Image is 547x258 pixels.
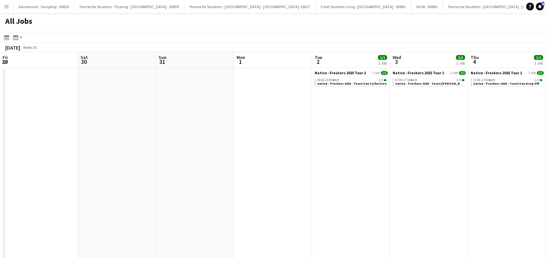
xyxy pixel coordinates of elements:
[333,78,339,82] span: BST
[80,58,88,65] span: 30
[471,70,544,87] div: Native - Freshers 2025 Tour 11 Job1/112:00-17:00BST1/1native - Freshers 2025 - Tour1 Van Drop Off
[395,81,467,86] span: native - Freshers 2025 - Tour1 Heriot Watt
[315,70,366,75] span: Native - Freshers 2025 Tour 1
[534,55,543,60] span: 1/1
[317,81,386,86] span: native - Freshers 2025 - Tour1 Van Collection
[457,79,461,82] span: 3/3
[535,79,539,82] span: 1/1
[314,58,322,65] span: 2
[393,54,401,60] span: Wed
[378,61,387,65] div: 1 Job
[392,58,401,65] span: 3
[317,78,386,85] a: 08:00-23:00BST1/1native - Freshers 2025 - Tour1 Van Collection
[13,0,74,13] button: Adventuros - Sampling - 00824
[393,70,444,75] span: Native - Freshers 2025 Tour 1
[537,71,544,75] span: 1/1
[372,71,380,75] span: 1 Job
[5,44,20,51] div: [DATE]
[184,0,316,13] button: Homes for Students - [GEOGRAPHIC_DATA] - [GEOGRAPHIC_DATA]-16627
[540,79,542,81] span: 1/1
[159,54,166,60] span: Sun
[473,78,542,85] a: 12:00-17:00BST1/1native - Freshers 2025 - Tour1 Van Drop Off
[536,3,544,10] a: 8
[2,58,8,65] span: 29
[379,79,383,82] span: 1/1
[534,61,543,65] div: 1 Job
[395,78,464,85] a: 07:30-17:30BST3/3native - Freshers 2025 - Tour1 [PERSON_NAME]
[381,71,388,75] span: 1/1
[315,70,388,87] div: Native - Freshers 2025 Tour 11 Job1/108:00-23:00BST1/1native - Freshers 2025 - Tour1 Van Collection
[456,61,465,65] div: 1 Job
[236,58,245,65] span: 1
[393,70,466,75] a: Native - Freshers 2025 Tour 11 Job3/3
[489,78,495,82] span: BST
[459,71,466,75] span: 3/3
[237,54,245,60] span: Mon
[315,54,322,60] span: Tue
[3,54,8,60] span: Fri
[317,79,339,82] span: 08:00-23:00
[81,54,88,60] span: Sat
[378,55,387,60] span: 1/1
[316,0,411,13] button: Fresh Student Living - [GEOGRAPHIC_DATA] - 00863
[395,79,417,82] span: 07:30-17:30
[471,70,522,75] span: Native - Freshers 2025 Tour 1
[456,55,465,60] span: 3/3
[315,70,388,75] a: Native - Freshers 2025 Tour 11 Job1/1
[158,58,166,65] span: 31
[384,79,386,81] span: 1/1
[450,71,458,75] span: 1 Job
[411,0,443,13] button: NOW - 00860
[473,79,495,82] span: 12:00-17:00
[541,2,544,6] span: 8
[473,81,539,86] span: native - Freshers 2025 - Tour1 Van Drop Off
[471,70,544,75] a: Native - Freshers 2025 Tour 11 Job1/1
[411,78,417,82] span: BST
[74,0,184,13] button: Homes for Students - Flyering - [GEOGRAPHIC_DATA] - 00859
[528,71,536,75] span: 1 Job
[470,58,479,65] span: 4
[471,54,479,60] span: Thu
[393,70,466,87] div: Native - Freshers 2025 Tour 11 Job3/307:30-17:30BST3/3native - Freshers 2025 - Tour1 [PERSON_NAME]
[22,45,38,50] span: Week 35
[462,79,464,81] span: 3/3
